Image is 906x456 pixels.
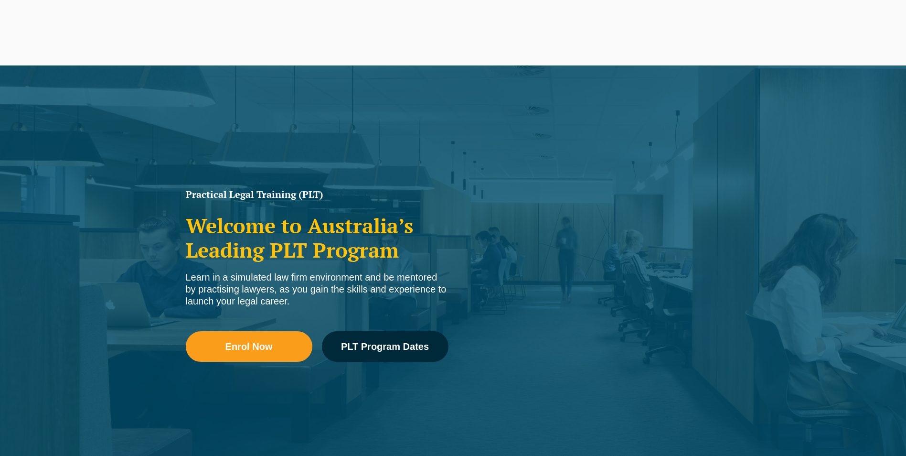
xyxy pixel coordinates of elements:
[186,271,448,307] div: Learn in a simulated law firm environment and be mentored by practising lawyers, as you gain the ...
[341,342,429,351] span: PLT Program Dates
[186,190,448,199] h1: Practical Legal Training (PLT)
[322,331,448,362] a: PLT Program Dates
[186,214,448,262] h2: Welcome to Australia’s Leading PLT Program
[225,342,273,351] span: Enrol Now
[186,331,312,362] a: Enrol Now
